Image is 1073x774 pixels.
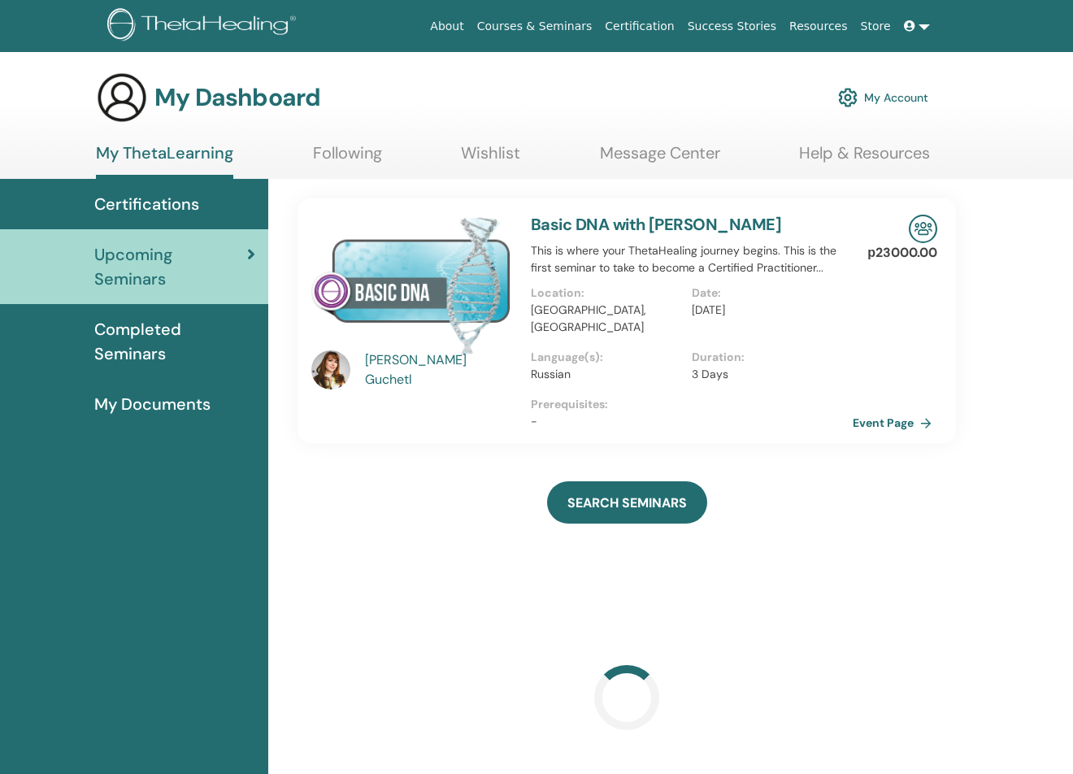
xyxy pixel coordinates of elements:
a: Resources [783,11,854,41]
p: - [531,413,853,430]
p: Duration : [692,349,843,366]
p: Language(s) : [531,349,682,366]
span: Certifications [94,192,199,216]
p: This is where your ThetaHealing journey begins. This is the first seminar to take to become a Cer... [531,242,853,276]
a: Basic DNA with [PERSON_NAME] [531,214,781,235]
p: Location : [531,285,682,302]
img: generic-user-icon.jpg [96,72,148,124]
p: [DATE] [692,302,843,319]
p: 3 Days [692,366,843,383]
a: Certification [598,11,680,41]
h3: My Dashboard [154,83,320,112]
img: cog.svg [838,84,858,111]
img: logo.png [107,8,302,45]
a: About [424,11,470,41]
a: Help & Resources [799,143,930,175]
span: SEARCH SEMINARS [567,494,687,511]
p: Date : [692,285,843,302]
span: My Documents [94,392,211,416]
a: Store [854,11,897,41]
span: Upcoming Seminars [94,242,247,291]
a: Message Center [600,143,720,175]
img: Basic DNA [311,215,511,355]
a: My Account [838,80,928,115]
p: [GEOGRAPHIC_DATA], [GEOGRAPHIC_DATA] [531,302,682,336]
a: My ThetaLearning [96,143,233,179]
p: Russian [531,366,682,383]
a: Following [313,143,382,175]
a: Courses & Seminars [471,11,599,41]
a: [PERSON_NAME] Guchetl [365,350,515,389]
a: Event Page [853,411,938,435]
img: In-Person Seminar [909,215,937,243]
p: р23000.00 [867,243,937,263]
span: Completed Seminars [94,317,255,366]
img: default.jpg [311,350,350,389]
a: SEARCH SEMINARS [547,481,707,524]
a: Success Stories [681,11,783,41]
p: Prerequisites : [531,396,853,413]
a: Wishlist [461,143,520,175]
